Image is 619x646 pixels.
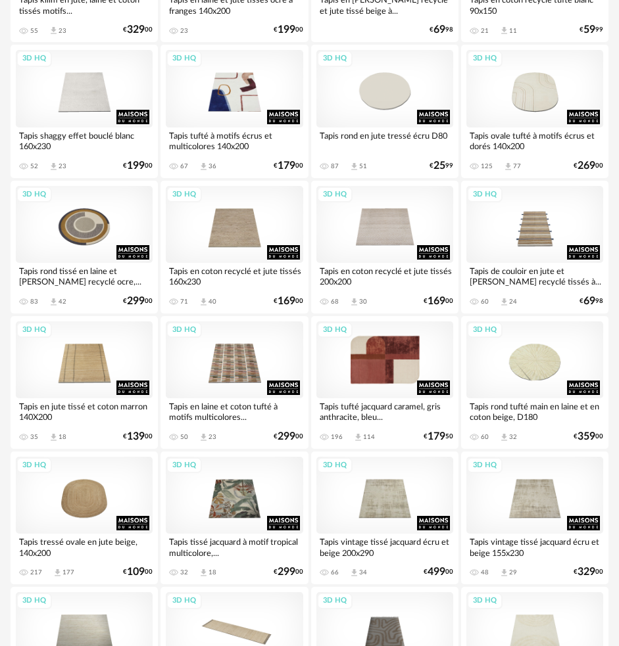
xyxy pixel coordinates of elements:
div: 3D HQ [317,51,353,67]
div: 18 [209,568,216,576]
span: 179 [428,432,445,441]
span: 25 [433,162,445,170]
div: € 00 [274,568,303,576]
span: 69 [433,26,445,34]
div: € 00 [123,568,153,576]
a: 3D HQ Tapis rond tissé en laine et [PERSON_NAME] recyclé ocre,... 83 Download icon 42 €29900 [11,181,158,313]
span: 59 [583,26,595,34]
div: 3D HQ [317,593,353,609]
span: 269 [578,162,595,170]
span: 69 [583,297,595,306]
a: 3D HQ Tapis shaggy effet bouclé blanc 160x230 52 Download icon 23 €19900 [11,45,158,177]
span: Download icon [349,162,359,172]
div: 30 [359,298,367,306]
span: 499 [428,568,445,576]
div: Tapis tufté jacquard caramel, gris anthracite, bleu... [316,398,453,425]
div: 24 [509,298,517,306]
div: 3D HQ [16,51,52,67]
div: 3D HQ [16,457,52,474]
div: € 99 [580,26,603,34]
div: Tapis vintage tissé jacquard écru et beige 200x290 [316,534,453,560]
div: € 00 [274,26,303,34]
div: 3D HQ [166,457,202,474]
div: 3D HQ [317,457,353,474]
div: Tapis rond tufté main en laine et en coton beige, D180 [466,398,603,425]
a: 3D HQ Tapis vintage tissé jacquard écru et beige 200x290 66 Download icon 34 €49900 [311,451,458,584]
a: 3D HQ Tapis de couloir en jute et [PERSON_NAME] recyclé tissés à... 60 Download icon 24 €6998 [461,181,608,313]
div: 125 [481,162,493,170]
span: 139 [127,432,145,441]
div: Tapis en laine et coton tufté à motifs multicolores... [166,398,303,425]
div: Tapis en coton recyclé et jute tissés 160x230 [166,263,303,289]
span: Download icon [499,432,509,442]
span: Download icon [503,162,513,172]
div: 52 [30,162,38,170]
span: Download icon [199,568,209,578]
span: 329 [127,26,145,34]
span: Download icon [199,297,209,307]
div: 60 [481,298,489,306]
span: 199 [278,26,295,34]
span: 109 [127,568,145,576]
span: 299 [278,432,295,441]
a: 3D HQ Tapis tufté à motifs écrus et multicolores 140x200 67 Download icon 36 €17900 [161,45,308,177]
div: Tapis tufté à motifs écrus et multicolores 140x200 [166,127,303,154]
div: € 00 [574,568,603,576]
span: Download icon [349,297,359,307]
span: 299 [127,297,145,306]
a: 3D HQ Tapis en coton recyclé et jute tissés 200x200 68 Download icon 30 €16900 [311,181,458,313]
div: € 00 [123,432,153,441]
div: Tapis tissé jacquard à motif tropical multicolore,... [166,534,303,560]
div: Tapis tressé ovale en jute beige, 140x200 [16,534,153,560]
div: 23 [59,27,66,35]
div: € 50 [424,432,453,441]
span: 179 [278,162,295,170]
span: Download icon [199,162,209,172]
span: Download icon [199,432,209,442]
div: 3D HQ [16,187,52,203]
div: 3D HQ [467,457,503,474]
div: 3D HQ [166,322,202,338]
span: Download icon [53,568,62,578]
div: € 00 [574,432,603,441]
a: 3D HQ Tapis en laine et coton tufté à motifs multicolores... 50 Download icon 23 €29900 [161,316,308,449]
div: 29 [509,568,517,576]
a: 3D HQ Tapis vintage tissé jacquard écru et beige 155x230 48 Download icon 29 €32900 [461,451,608,584]
div: € 98 [580,297,603,306]
div: 3D HQ [467,322,503,338]
span: 199 [127,162,145,170]
span: Download icon [49,26,59,35]
div: 11 [509,27,517,35]
div: 3D HQ [16,593,52,609]
div: € 00 [274,297,303,306]
div: 66 [331,568,339,576]
div: € 00 [123,297,153,306]
div: 196 [331,433,343,441]
span: Download icon [499,26,509,35]
div: 71 [180,298,188,306]
span: 169 [428,297,445,306]
div: 3D HQ [16,322,52,338]
span: 329 [578,568,595,576]
div: 18 [59,433,66,441]
span: 169 [278,297,295,306]
div: 3D HQ [467,593,503,609]
div: 3D HQ [166,51,202,67]
div: 23 [180,27,188,35]
a: 3D HQ Tapis rond tufté main en laine et en coton beige, D180 60 Download icon 32 €35900 [461,316,608,449]
div: 3D HQ [467,187,503,203]
a: 3D HQ Tapis tressé ovale en jute beige, 140x200 217 Download icon 177 €10900 [11,451,158,584]
div: 50 [180,433,188,441]
div: 35 [30,433,38,441]
div: Tapis shaggy effet bouclé blanc 160x230 [16,127,153,154]
div: 48 [481,568,489,576]
div: 67 [180,162,188,170]
div: 23 [209,433,216,441]
span: Download icon [49,432,59,442]
div: 114 [363,433,375,441]
div: 55 [30,27,38,35]
div: 42 [59,298,66,306]
div: € 00 [574,162,603,170]
a: 3D HQ Tapis en coton recyclé et jute tissés 160x230 71 Download icon 40 €16900 [161,181,308,313]
div: 3D HQ [317,322,353,338]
